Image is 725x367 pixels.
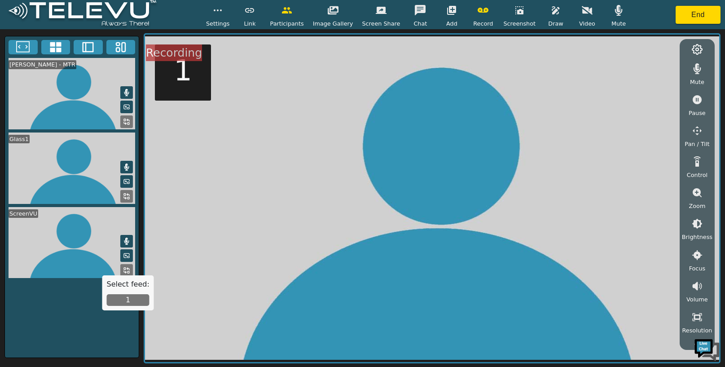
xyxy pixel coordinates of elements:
[682,233,712,241] span: Brightness
[106,40,136,54] button: Three Window Medium
[15,42,38,64] img: d_736959983_company_1615157101543_736959983
[362,19,400,28] span: Screen Share
[120,175,133,188] button: Picture in Picture
[689,264,706,273] span: Focus
[41,40,70,54] button: 4x4
[686,295,708,304] span: Volume
[107,294,149,306] button: 1
[685,140,709,148] span: Pan / Tilt
[120,161,133,173] button: Mute
[120,115,133,128] button: Replace Feed
[120,190,133,203] button: Replace Feed
[446,19,457,28] span: Add
[9,135,30,143] div: Glass1
[120,101,133,113] button: Picture in Picture
[473,19,493,28] span: Record
[174,53,192,88] h5: 1
[687,171,707,179] span: Control
[676,6,721,24] button: End
[107,280,149,288] h5: Select feed:
[694,336,721,363] img: Chat Widget
[244,19,255,28] span: Link
[4,245,171,277] textarea: Type your message and hit 'Enter'
[74,40,103,54] button: Two Window Medium
[47,47,151,59] div: Chat with us now
[9,209,38,218] div: ScreenVU
[120,264,133,277] button: Replace Feed
[503,19,536,28] span: Screenshot
[690,78,704,86] span: Mute
[9,60,76,69] div: [PERSON_NAME] - MTR
[689,202,705,210] span: Zoom
[206,19,230,28] span: Settings
[611,19,626,28] span: Mute
[146,44,202,62] div: Recording
[147,4,169,26] div: Minimize live chat window
[413,19,427,28] span: Chat
[548,19,563,28] span: Draw
[682,326,712,335] span: Resolution
[689,109,706,117] span: Pause
[313,19,353,28] span: Image Gallery
[9,40,38,54] button: Fullscreen
[579,19,595,28] span: Video
[120,86,133,99] button: Mute
[120,235,133,248] button: Mute
[270,19,303,28] span: Participants
[52,113,124,204] span: We're online!
[120,249,133,262] button: Picture in Picture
